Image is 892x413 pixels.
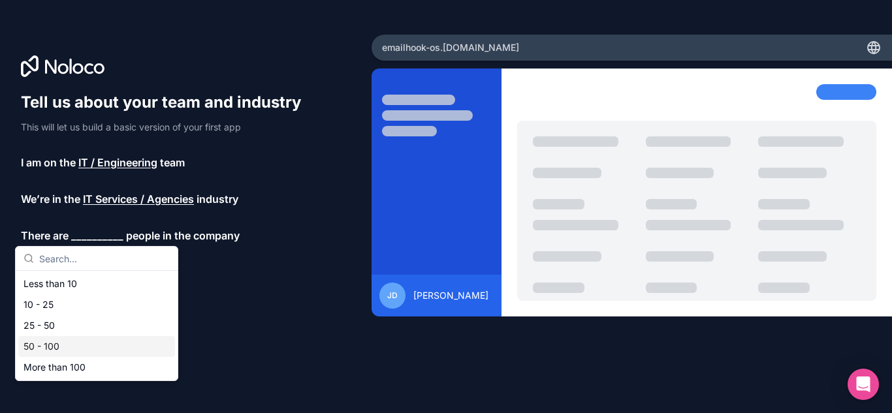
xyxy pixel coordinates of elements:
span: [PERSON_NAME] [413,289,488,302]
div: Suggestions [16,271,178,380]
div: 50 - 100 [18,336,175,357]
span: We’re in the [21,191,80,207]
input: Search... [39,247,170,270]
span: I am on the [21,155,76,170]
span: __________ [71,228,123,243]
div: More than 100 [18,357,175,378]
div: 25 - 50 [18,315,175,336]
div: 10 - 25 [18,294,175,315]
div: Open Intercom Messenger [848,369,879,400]
span: people in the company [126,228,240,243]
span: industry [197,191,238,207]
span: JD [387,290,398,301]
span: emailhook-os .[DOMAIN_NAME] [382,41,519,54]
span: There are [21,228,69,243]
p: This will let us build a basic version of your first app [21,121,313,134]
span: IT / Engineering [78,155,157,170]
span: IT Services / Agencies [83,191,194,207]
span: team [160,155,185,170]
div: Less than 10 [18,273,175,294]
h1: Tell us about your team and industry [21,92,313,113]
